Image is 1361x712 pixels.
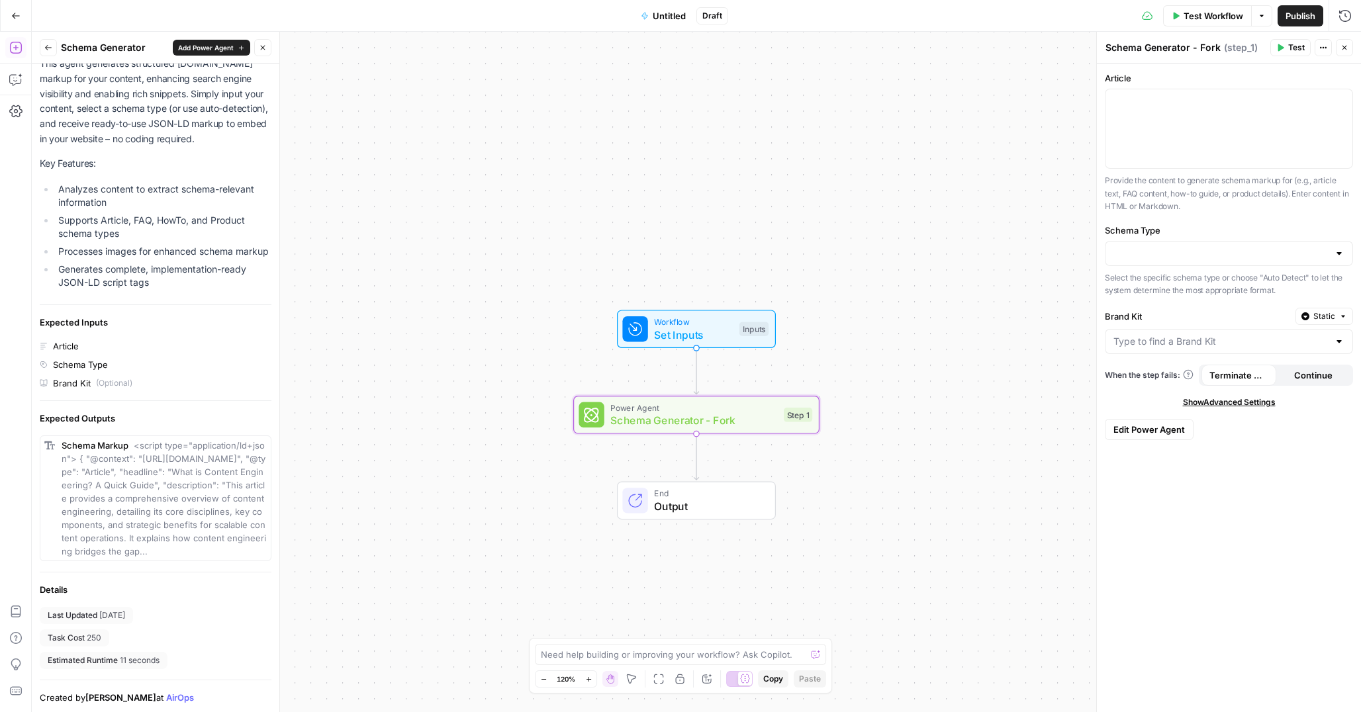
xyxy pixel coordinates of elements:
span: Paste [799,673,821,685]
button: Continue [1276,365,1351,386]
label: Article [1105,71,1353,85]
span: Draft [702,10,722,22]
span: Copy [763,673,783,685]
span: Test Workflow [1184,9,1243,22]
div: Created by at [40,691,271,704]
label: Schema Type [1105,224,1353,237]
p: Select the specific schema type or choose "Auto Detect" to let the system determine the most appr... [1105,271,1353,297]
g: Edge from step_1 to end [694,434,698,480]
div: Brand Kit [53,377,91,390]
button: Static [1295,308,1353,325]
a: AirOps [166,692,194,703]
div: Step 1 [784,408,812,422]
span: [DATE] [99,609,125,621]
textarea: Schema Generator - Fork [1105,41,1221,54]
button: Test Workflow [1163,5,1251,26]
span: Terminate Workflow [1209,369,1268,382]
p: This agent generates structured [DOMAIN_NAME] markup for your content, enhancing search engine vi... [40,56,271,147]
button: Paste [794,670,826,688]
div: (Optional) [96,377,132,389]
div: WorkflowSet InputsInputs [573,310,820,348]
div: Power AgentSchema Generator - ForkStep 1 [573,396,820,434]
p: Provide the content to generate schema markup for (e.g., article text, FAQ content, how-to guide,... [1105,174,1353,213]
span: Add Power Agent [178,42,234,53]
span: Workflow [654,316,733,328]
span: Edit Power Agent [1113,423,1185,436]
div: EndOutput [573,482,820,520]
span: <script type="application/ld+json"> { "@context": "[URL][DOMAIN_NAME]", "@type": "Article", "head... [62,440,266,556]
button: Untitled [633,5,694,26]
span: 250 [87,632,101,644]
button: Add Power Agent [173,40,250,56]
span: Continue [1294,369,1333,382]
div: Schema Type [53,358,108,371]
a: When the step fails: [1105,369,1194,381]
span: Schema Generator - Fork [610,412,777,428]
span: Show Advanced Settings [1183,396,1276,408]
span: 120% [557,674,575,684]
span: 11 seconds [120,654,160,666]
div: Inputs [739,322,769,336]
span: Estimated Runtime [48,654,118,666]
span: Test [1288,42,1305,54]
button: Edit Power Agent [1105,419,1194,440]
button: Copy [758,670,788,688]
span: Last Updated [48,609,97,621]
span: Output [654,498,762,514]
span: End [654,487,762,500]
li: Analyzes content to extract schema-relevant information [55,183,271,209]
div: Article [53,339,79,353]
li: Processes images for enhanced schema markup [55,245,271,258]
span: Schema Markup [62,440,128,451]
p: Key Features: [40,156,271,171]
g: Edge from start to step_1 [694,348,698,394]
span: Static [1313,310,1335,322]
span: Power Agent [610,401,777,414]
span: Set Inputs [654,327,733,343]
div: Expected Inputs [40,316,271,329]
span: Task Cost [48,632,85,644]
li: Generates complete, implementation-ready JSON-LD script tags [55,263,271,289]
span: [PERSON_NAME] [85,692,156,703]
li: Supports Article, FAQ, HowTo, and Product schema types [55,214,271,240]
input: Type to find a Brand Kit [1113,335,1329,348]
span: ( step_1 ) [1224,41,1258,54]
span: Untitled [653,9,686,22]
button: Publish [1278,5,1323,26]
label: Brand Kit [1105,310,1290,323]
span: Publish [1286,9,1315,22]
div: Expected Outputs [40,412,271,425]
div: Details [40,583,271,596]
button: Test [1270,39,1311,56]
